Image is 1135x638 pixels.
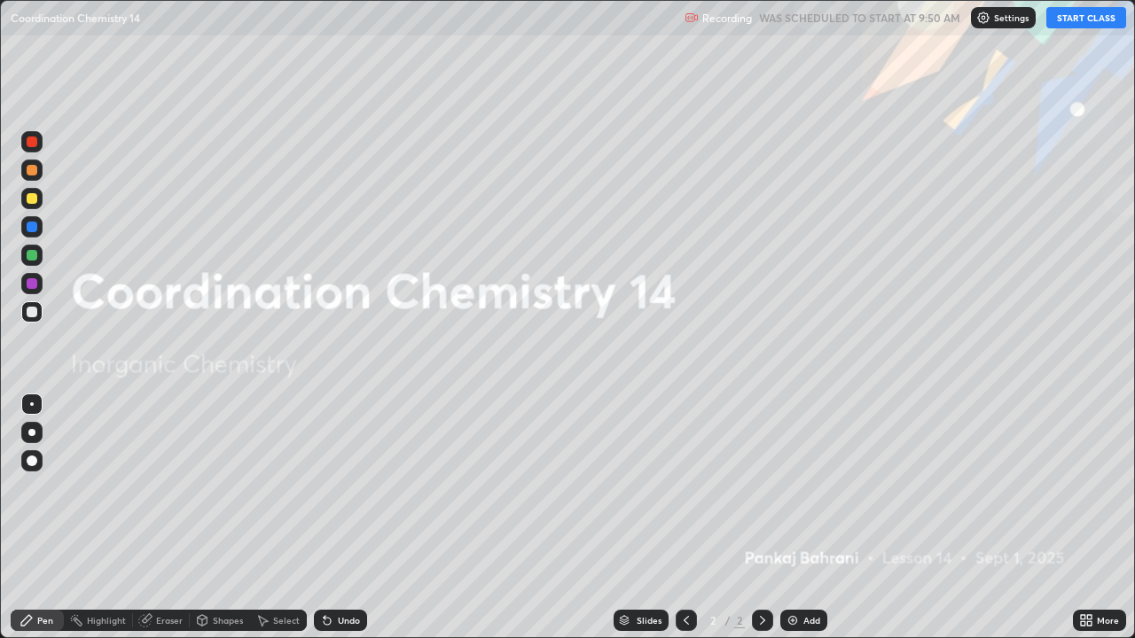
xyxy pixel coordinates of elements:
[685,11,699,25] img: recording.375f2c34.svg
[1097,616,1119,625] div: More
[702,12,752,25] p: Recording
[1046,7,1126,28] button: START CLASS
[786,613,800,627] img: add-slide-button
[734,612,745,628] div: 2
[803,616,820,625] div: Add
[213,616,243,625] div: Shapes
[273,616,300,625] div: Select
[994,13,1029,22] p: Settings
[11,11,140,25] p: Coordination Chemistry 14
[637,616,661,625] div: Slides
[37,616,53,625] div: Pen
[338,616,360,625] div: Undo
[87,616,126,625] div: Highlight
[704,615,722,626] div: 2
[725,615,731,626] div: /
[759,10,960,26] h5: WAS SCHEDULED TO START AT 9:50 AM
[976,11,990,25] img: class-settings-icons
[156,616,183,625] div: Eraser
